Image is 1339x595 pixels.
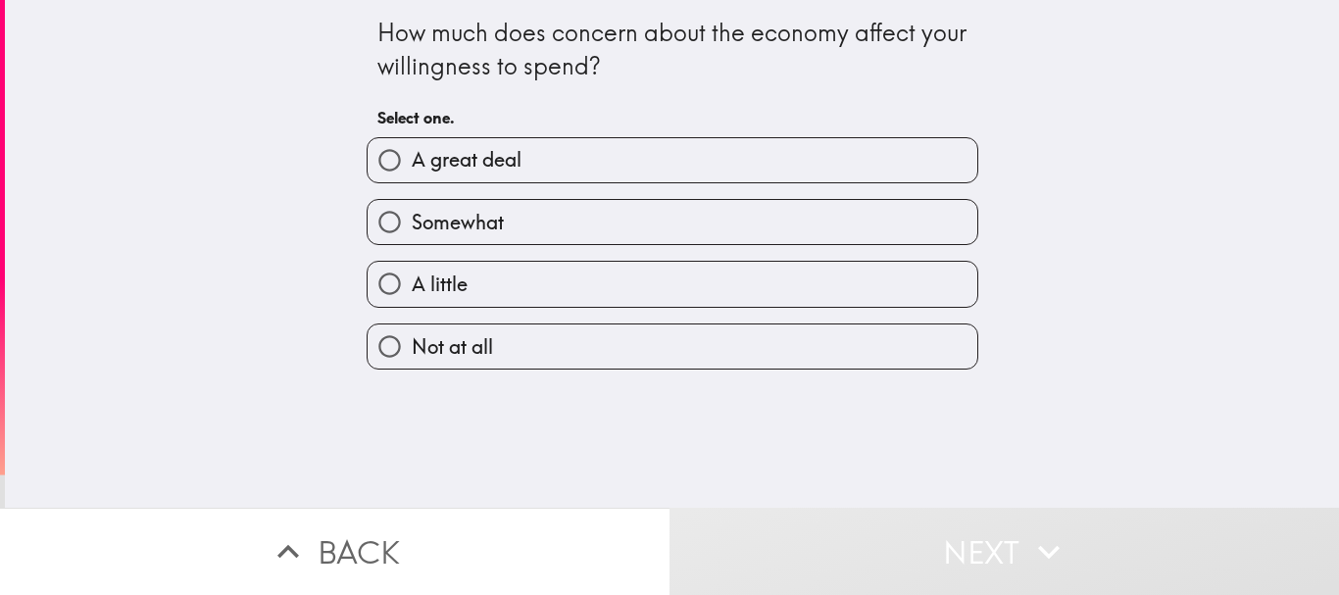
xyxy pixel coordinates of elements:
[412,146,521,174] span: A great deal
[368,262,977,306] button: A little
[368,200,977,244] button: Somewhat
[412,271,468,298] span: A little
[412,209,504,236] span: Somewhat
[669,508,1339,595] button: Next
[368,138,977,182] button: A great deal
[377,107,967,128] h6: Select one.
[412,333,493,361] span: Not at all
[368,324,977,369] button: Not at all
[377,17,967,82] div: How much does concern about the economy affect your willingness to spend?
